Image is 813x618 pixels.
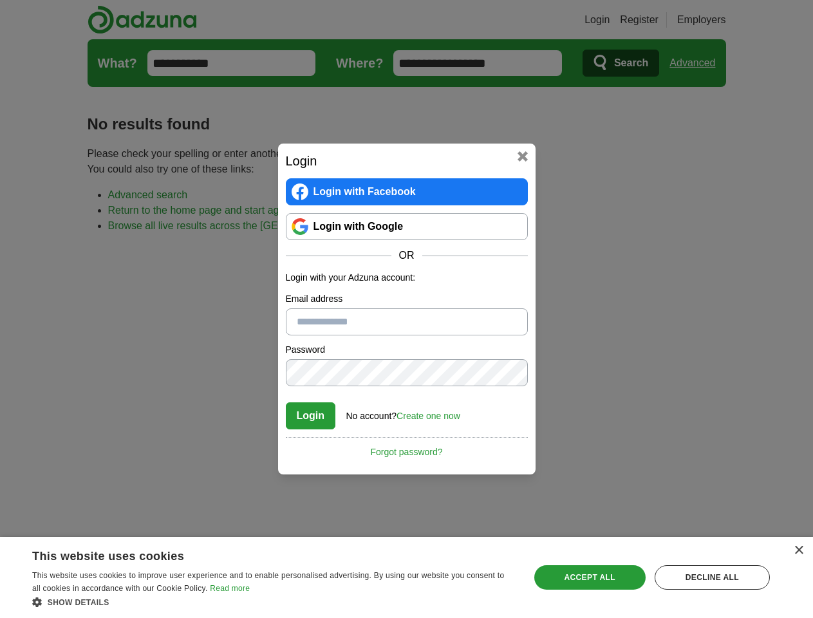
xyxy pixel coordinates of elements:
a: Login with Facebook [286,178,528,205]
div: Show details [32,595,514,608]
label: Email address [286,292,528,306]
span: OR [391,248,422,263]
a: Forgot password? [286,437,528,459]
span: This website uses cookies to improve user experience and to enable personalised advertising. By u... [32,571,504,593]
p: Login with your Adzuna account: [286,271,528,285]
a: Login with Google [286,213,528,240]
div: This website uses cookies [32,545,482,564]
a: Read more, opens a new window [210,584,250,593]
div: Decline all [655,565,770,590]
span: Show details [48,598,109,607]
div: Accept all [534,565,646,590]
h2: Login [286,151,528,171]
a: Create one now [397,411,460,421]
button: Login [286,402,336,429]
label: Password [286,343,528,357]
div: Close [794,546,803,556]
div: No account? [346,402,460,423]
